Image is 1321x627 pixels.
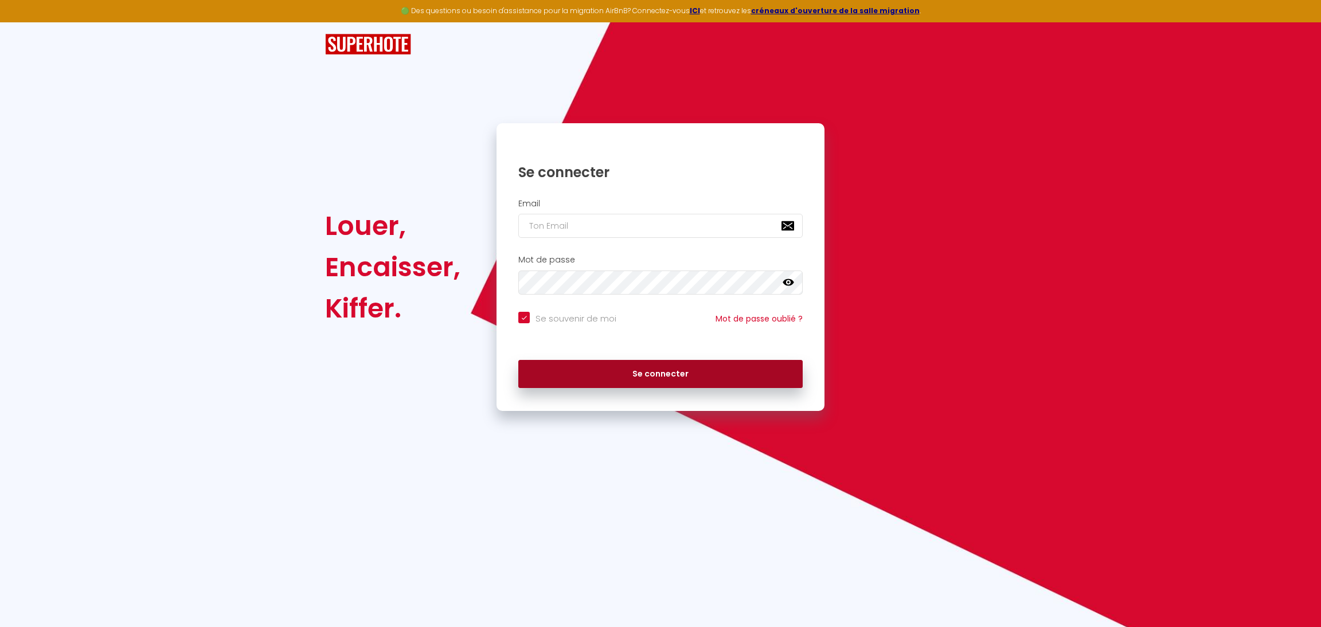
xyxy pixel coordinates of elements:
[518,255,803,265] h2: Mot de passe
[518,360,803,389] button: Se connecter
[325,34,411,55] img: SuperHote logo
[518,163,803,181] h1: Se connecter
[716,313,803,324] a: Mot de passe oublié ?
[751,6,920,15] a: créneaux d'ouverture de la salle migration
[518,214,803,238] input: Ton Email
[690,6,700,15] a: ICI
[325,288,460,329] div: Kiffer.
[325,205,460,246] div: Louer,
[325,246,460,288] div: Encaisser,
[518,199,803,209] h2: Email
